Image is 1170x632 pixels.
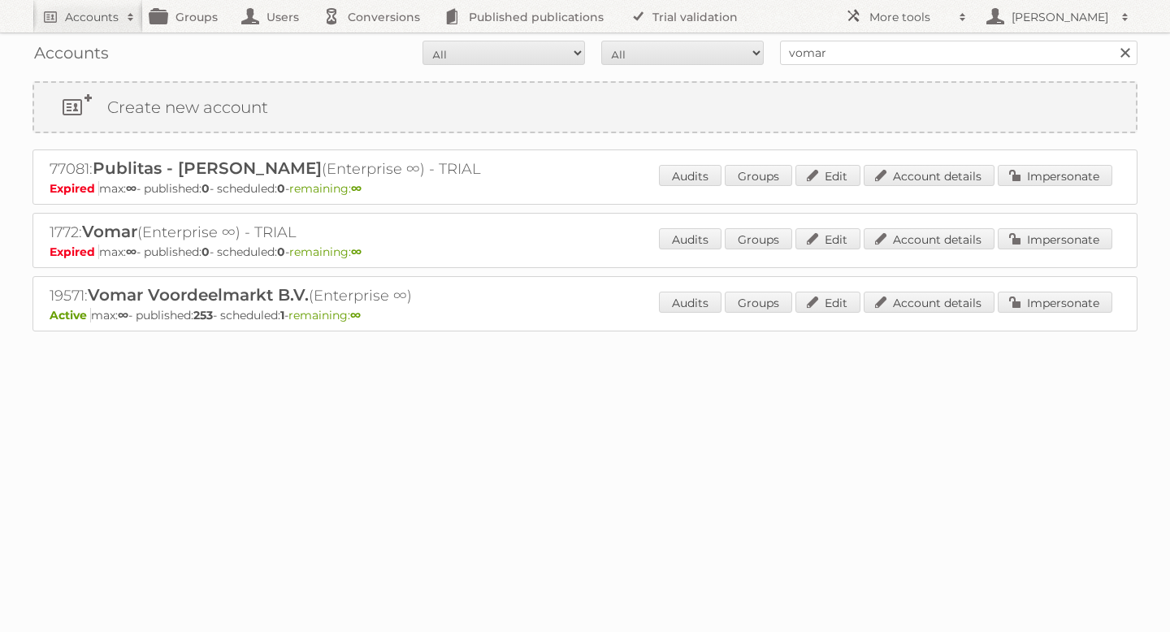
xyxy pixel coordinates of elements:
span: Expired [50,181,99,196]
span: Active [50,308,91,322]
h2: More tools [869,9,951,25]
a: Audits [659,292,721,313]
strong: 0 [201,245,210,259]
a: Impersonate [998,292,1112,313]
strong: ∞ [351,245,362,259]
h2: Accounts [65,9,119,25]
h2: [PERSON_NAME] [1007,9,1113,25]
h2: 77081: (Enterprise ∞) - TRIAL [50,158,618,180]
a: Edit [795,228,860,249]
a: Groups [725,165,792,186]
strong: 1 [280,308,284,322]
strong: 253 [193,308,213,322]
a: Audits [659,228,721,249]
a: Groups [725,292,792,313]
span: remaining: [289,181,362,196]
span: Vomar [82,222,137,241]
a: Account details [864,292,994,313]
a: Create new account [34,83,1136,132]
h2: 1772: (Enterprise ∞) - TRIAL [50,222,618,243]
a: Impersonate [998,165,1112,186]
span: Vomar Voordeelmarkt B.V. [88,285,309,305]
strong: ∞ [126,181,136,196]
strong: 0 [201,181,210,196]
strong: ∞ [126,245,136,259]
span: Publitas - [PERSON_NAME] [93,158,322,178]
a: Impersonate [998,228,1112,249]
a: Edit [795,292,860,313]
a: Account details [864,228,994,249]
strong: ∞ [351,181,362,196]
strong: 0 [277,245,285,259]
a: Groups [725,228,792,249]
a: Audits [659,165,721,186]
p: max: - published: - scheduled: - [50,181,1120,196]
a: Edit [795,165,860,186]
a: Account details [864,165,994,186]
p: max: - published: - scheduled: - [50,245,1120,259]
h2: 19571: (Enterprise ∞) [50,285,618,306]
strong: 0 [277,181,285,196]
p: max: - published: - scheduled: - [50,308,1120,322]
strong: ∞ [350,308,361,322]
span: Expired [50,245,99,259]
strong: ∞ [118,308,128,322]
span: remaining: [288,308,361,322]
span: remaining: [289,245,362,259]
